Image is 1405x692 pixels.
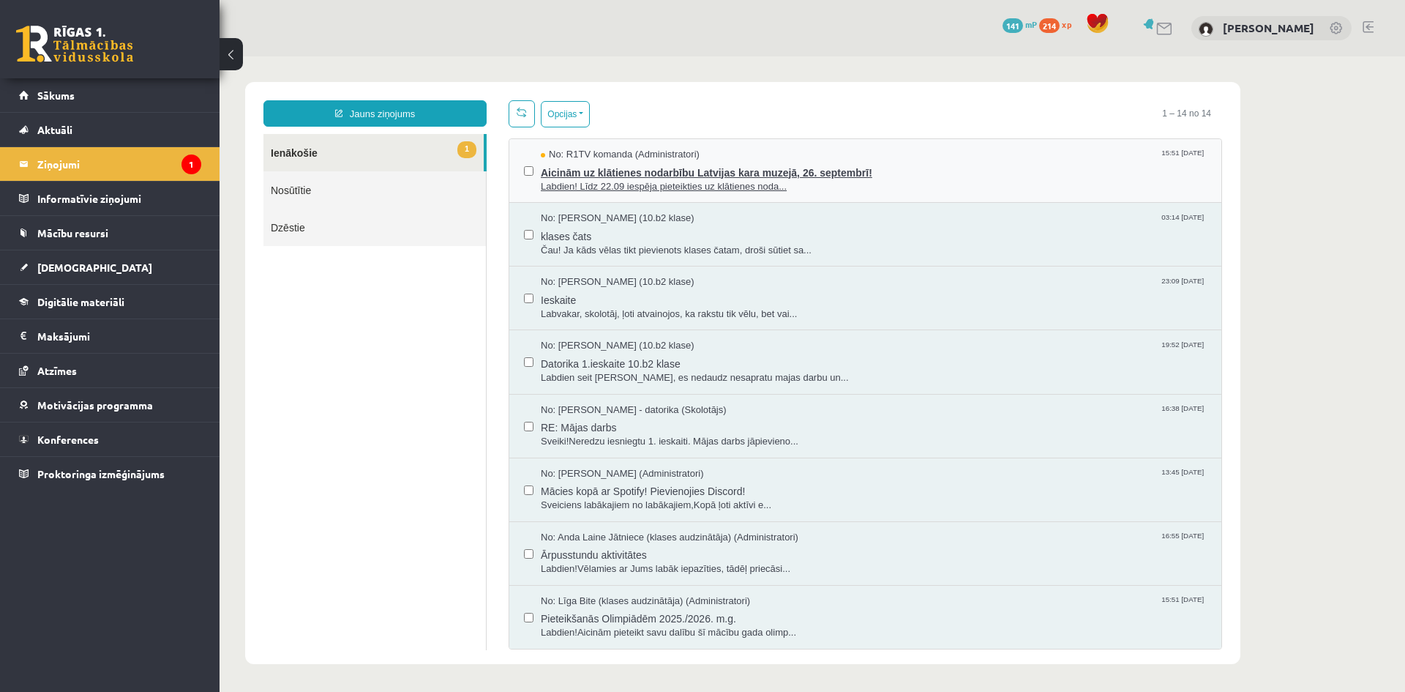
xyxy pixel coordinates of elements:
span: Sākums [37,89,75,102]
span: Čau! Ja kāds vēlas tikt pievienots klases čatam, droši sūtiet sa... [321,187,987,201]
button: Opcijas [321,45,370,71]
a: Sākums [19,78,201,112]
span: 13:45 [DATE] [939,411,987,422]
a: No: [PERSON_NAME] (10.b2 klase) 03:14 [DATE] klases čats Čau! Ja kāds vēlas tikt pievienots klase... [321,155,987,201]
legend: Maksājumi [37,319,201,353]
a: 141 mP [1003,18,1037,30]
span: 1 – 14 no 14 [932,44,1003,70]
span: RE: Mājas darbs [321,360,987,379]
span: Sveiciens labākajiem no labākajiem,Kopā ļoti aktīvi e... [321,442,987,456]
span: 15:51 [DATE] [939,92,987,103]
a: No: [PERSON_NAME] (10.b2 klase) 23:09 [DATE] Ieskaite Labvakar, skolotāj, ļoti atvainojos, ka rak... [321,219,987,264]
span: No: [PERSON_NAME] (Administratori) [321,411,484,425]
span: 15:51 [DATE] [939,538,987,549]
span: Sveiki!Neredzu iesniegtu 1. ieskaiti. Mājas darbs jāpievieno... [321,379,987,392]
a: [DEMOGRAPHIC_DATA] [19,250,201,284]
span: mP [1025,18,1037,30]
a: No: [PERSON_NAME] - datorika (Skolotājs) 16:38 [DATE] RE: Mājas darbs Sveiki!Neredzu iesniegtu 1.... [321,347,987,392]
span: Datorika 1.ieskaite 10.b2 klase [321,297,987,315]
a: Digitālie materiāli [19,285,201,319]
span: 23:09 [DATE] [939,219,987,230]
span: 03:14 [DATE] [939,155,987,166]
span: Atzīmes [37,364,77,377]
span: No: [PERSON_NAME] (10.b2 klase) [321,219,475,233]
span: Pieteikšanās Olimpiādēm 2025./2026. m.g. [321,551,987,570]
a: No: R1TV komanda (Administratori) 15:51 [DATE] Aicinām uz klātienes nodarbību Latvijas kara muzej... [321,92,987,137]
span: Aktuāli [37,123,72,136]
span: Labdien! Līdz 22.09 iespēja pieteikties uz klātienes noda... [321,124,987,138]
span: Ārpusstundu aktivitātes [321,488,987,506]
a: Informatīvie ziņojumi [19,182,201,215]
a: Mācību resursi [19,216,201,250]
span: Digitālie materiāli [37,295,124,308]
span: xp [1062,18,1071,30]
span: No: [PERSON_NAME] (10.b2 klase) [321,155,475,169]
a: [PERSON_NAME] [1223,21,1314,35]
span: 19:52 [DATE] [939,283,987,294]
span: 214 [1039,18,1060,33]
a: Dzēstie [44,152,266,190]
a: Aktuāli [19,113,201,146]
img: Marko Osemļjaks [1199,22,1213,37]
span: Motivācijas programma [37,398,153,412]
span: Labvakar, skolotāj, ļoti atvainojos, ka rakstu tik vēlu, bet vai... [321,251,987,265]
i: 1 [181,155,201,174]
span: No: Anda Laine Jātniece (klases audzinātāja) (Administratori) [321,475,579,488]
legend: Ziņojumi [37,147,201,181]
span: 16:38 [DATE] [939,347,987,358]
span: klases čats [321,169,987,187]
a: No: Līga Bite (klases audzinātāja) (Administratori) 15:51 [DATE] Pieteikšanās Olimpiādēm 2025./20... [321,538,987,584]
a: Konferences [19,423,201,456]
span: No: Līga Bite (klases audzinātāja) (Administratori) [321,538,531,552]
a: Nosūtītie [44,115,266,152]
span: Labdien seit [PERSON_NAME], es nedaudz nesapratu majas darbu un... [321,315,987,329]
span: Konferences [37,433,99,446]
span: Labdien!Vēlamies ar Jums labāk iepazīties, tādēļ priecāsi... [321,506,987,520]
span: No: [PERSON_NAME] - datorika (Skolotājs) [321,347,507,361]
a: Jauns ziņojums [44,44,267,70]
span: Aicinām uz klātienes nodarbību Latvijas kara muzejā, 26. septembrī! [321,105,987,124]
a: 214 xp [1039,18,1079,30]
span: [DEMOGRAPHIC_DATA] [37,261,152,274]
span: Mācies kopā ar Spotify! Pievienojies Discord! [321,424,987,442]
a: Rīgas 1. Tālmācības vidusskola [16,26,133,62]
span: 1 [238,85,257,102]
span: No: R1TV komanda (Administratori) [321,92,480,105]
a: Motivācijas programma [19,388,201,422]
a: No: [PERSON_NAME] (10.b2 klase) 19:52 [DATE] Datorika 1.ieskaite 10.b2 klase Labdien seit [PERSON... [321,283,987,328]
a: No: [PERSON_NAME] (Administratori) 13:45 [DATE] Mācies kopā ar Spotify! Pievienojies Discord! Sve... [321,411,987,456]
span: Mācību resursi [37,226,108,239]
span: 16:55 [DATE] [939,475,987,485]
a: 1Ienākošie [44,78,264,115]
a: Maksājumi [19,319,201,353]
a: Ziņojumi1 [19,147,201,181]
a: No: Anda Laine Jātniece (klases audzinātāja) (Administratori) 16:55 [DATE] Ārpusstundu aktivitāte... [321,475,987,520]
span: No: [PERSON_NAME] (10.b2 klase) [321,283,475,297]
a: Atzīmes [19,354,201,387]
span: Labdien!Aicinām pieteikt savu dalību šī mācību gada olimp... [321,570,987,584]
span: Proktoringa izmēģinājums [37,467,165,480]
legend: Informatīvie ziņojumi [37,182,201,215]
span: 141 [1003,18,1023,33]
span: Ieskaite [321,233,987,251]
a: Proktoringa izmēģinājums [19,457,201,491]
